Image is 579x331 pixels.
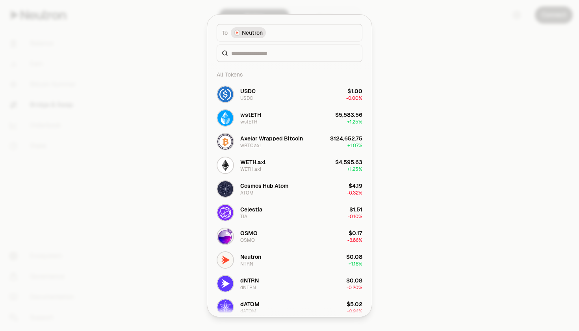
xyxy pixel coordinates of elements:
[212,224,367,248] button: OSMO LogoOSMOOSMO$0.17-3.86%
[347,237,362,243] span: -3.86%
[240,229,258,237] div: OSMO
[240,284,256,291] div: dNTRN
[217,24,362,41] button: ToNeutron LogoNeutron
[349,182,362,190] div: $4.19
[240,253,261,261] div: Neutron
[240,300,260,308] div: dATOM
[217,228,233,244] img: OSMO Logo
[240,308,256,314] div: dATOM
[240,261,253,267] div: NTRN
[240,87,256,95] div: USDC
[240,119,258,125] div: wstETH
[347,308,362,314] span: -0.94%
[347,166,362,172] span: + 1.25%
[212,248,367,272] button: NTRN LogoNeutronNTRN$0.08+1.18%
[335,158,362,166] div: $4,595.63
[349,206,362,213] div: $1.51
[217,181,233,197] img: ATOM Logo
[330,135,362,142] div: $124,652.75
[212,177,367,201] button: ATOM LogoCosmos Hub AtomATOM$4.19-0.32%
[347,142,362,149] span: + 1.07%
[240,206,262,213] div: Celestia
[217,205,233,221] img: TIA Logo
[240,213,247,220] div: TIA
[347,119,362,125] span: + 1.25%
[212,130,367,153] button: wBTC.axl LogoAxelar Wrapped BitcoinwBTC.axl$124,652.75+1.07%
[212,67,367,82] div: All Tokens
[347,284,362,291] span: -0.20%
[212,106,367,130] button: wstETH LogowstETHwstETH$5,583.56+1.25%
[240,95,253,101] div: USDC
[240,190,254,196] div: ATOM
[349,261,362,267] span: + 1.18%
[235,30,239,35] img: Neutron Logo
[240,182,288,190] div: Cosmos Hub Atom
[240,135,303,142] div: Axelar Wrapped Bitcoin
[217,86,233,102] img: USDC Logo
[222,29,228,37] span: To
[212,153,367,177] button: WETH.axl LogoWETH.axlWETH.axl$4,595.63+1.25%
[240,237,255,243] div: OSMO
[212,272,367,295] button: dNTRN LogodNTRNdNTRN$0.08-0.20%
[335,111,362,119] div: $5,583.56
[212,295,367,319] button: dATOM LogodATOMdATOM$5.02-0.94%
[217,134,233,150] img: wBTC.axl Logo
[240,158,265,166] div: WETH.axl
[346,95,362,101] span: -0.00%
[348,213,362,220] span: -0.10%
[346,253,362,261] div: $0.08
[217,299,233,315] img: dATOM Logo
[240,166,261,172] div: WETH.axl
[347,300,362,308] div: $5.02
[346,277,362,284] div: $0.08
[217,252,233,268] img: NTRN Logo
[217,110,233,126] img: wstETH Logo
[347,190,362,196] span: -0.32%
[217,276,233,292] img: dNTRN Logo
[347,87,362,95] div: $1.00
[240,142,261,149] div: wBTC.axl
[217,157,233,173] img: WETH.axl Logo
[212,201,367,224] button: TIA LogoCelestiaTIA$1.51-0.10%
[349,229,362,237] div: $0.17
[242,29,263,37] span: Neutron
[240,111,261,119] div: wstETH
[212,82,367,106] button: USDC LogoUSDCUSDC$1.00-0.00%
[240,277,259,284] div: dNTRN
